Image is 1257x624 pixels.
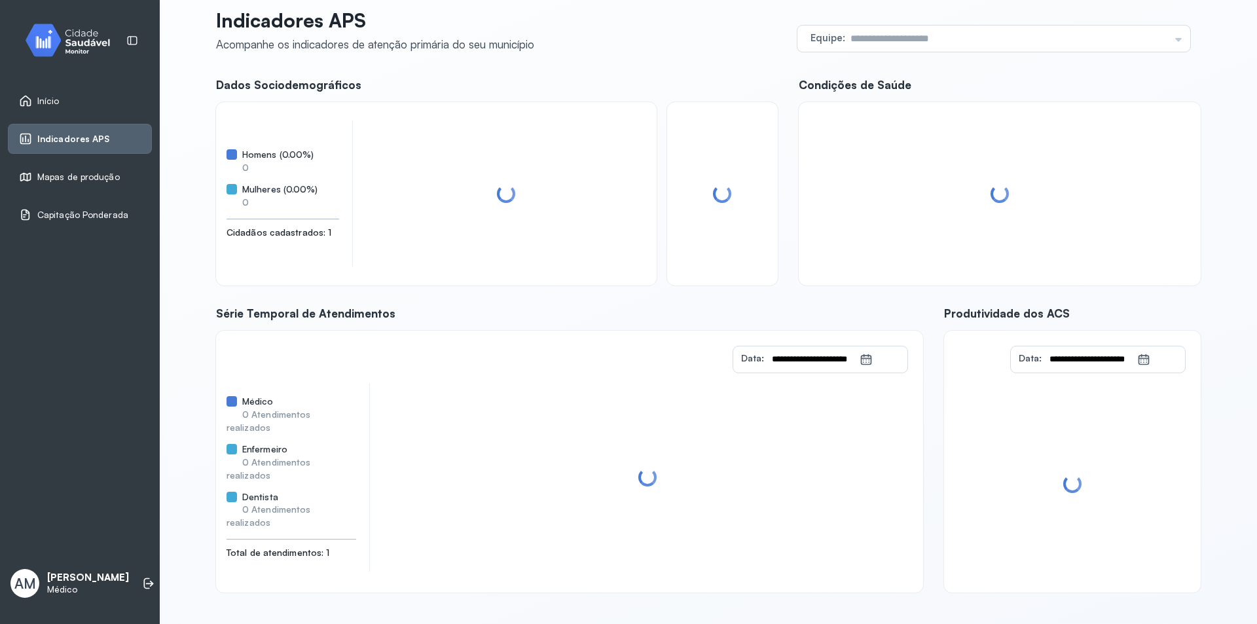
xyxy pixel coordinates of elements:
span: AM [14,575,36,592]
p: Indicadores APS [216,9,534,32]
span: Cidadãos cadastrados: 1 [227,227,339,238]
span: Mulheres (0.00%) [242,184,318,195]
span: Equipe [811,31,843,44]
span: Início [37,96,60,107]
p: [PERSON_NAME] [47,572,129,584]
span: Médico [242,396,274,407]
span: Homens (0.00%) [242,149,314,160]
span: Enfermeiro [242,444,287,455]
a: Indicadores APS [19,132,141,145]
span: Data: [741,352,764,363]
span: Capitação Ponderada [37,210,128,221]
span: 0 [242,162,249,173]
a: Início [19,94,141,107]
span: Série Temporal de Atendimentos [216,306,923,320]
a: Mapas de produção [19,170,141,183]
span: 0 Atendimentos realizados [227,456,310,481]
p: Médico [47,584,129,595]
div: Acompanhe os indicadores de atenção primária do seu município [216,37,534,51]
span: Total de atendimentos: 1 [227,547,356,559]
span: Dentista [242,492,278,503]
span: 0 [242,196,249,208]
span: 0 Atendimentos realizados [227,409,310,433]
img: monitor.svg [14,21,132,60]
span: Condições de Saúde [799,78,1201,92]
span: Dados Sociodemográficos [216,78,778,92]
span: 0 Atendimentos realizados [227,504,310,528]
span: Data: [1019,352,1042,363]
span: Indicadores APS [37,134,110,145]
span: Mapas de produção [37,172,120,183]
a: Capitação Ponderada [19,208,141,221]
span: Produtividade dos ACS [944,306,1201,320]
